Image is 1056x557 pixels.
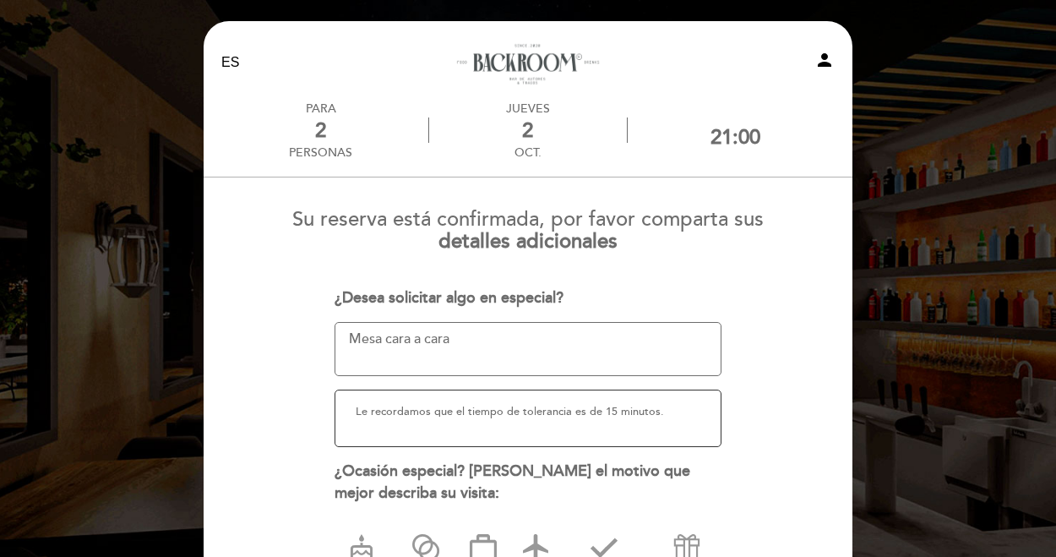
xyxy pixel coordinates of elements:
[422,40,634,86] a: Backroom Bar - [GEOGRAPHIC_DATA]
[429,101,626,116] div: jueves
[335,287,722,309] div: ¿Desea solicitar algo en especial?
[429,118,626,143] div: 2
[814,50,835,76] button: person
[335,461,722,504] div: ¿Ocasión especial? [PERSON_NAME] el motivo que mejor describa su visita:
[710,125,760,150] div: 21:00
[289,145,352,160] div: personas
[438,229,618,254] b: detalles adicionales
[356,404,701,419] p: Le recordamos que el tiempo de tolerancia es de 15 minutos.
[289,118,352,143] div: 2
[289,101,352,116] div: PARA
[814,50,835,70] i: person
[429,145,626,160] div: oct.
[292,207,764,232] span: Su reserva está confirmada, por favor comparta sus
